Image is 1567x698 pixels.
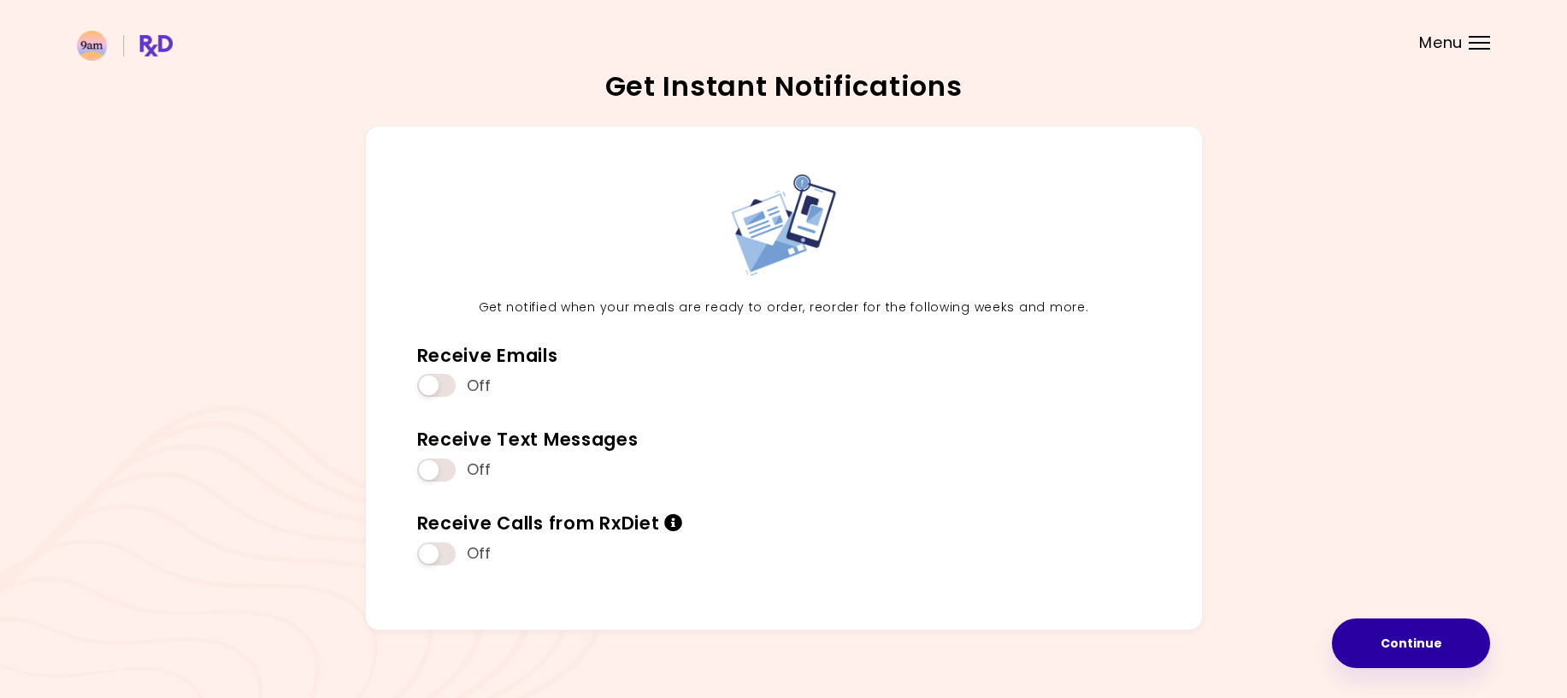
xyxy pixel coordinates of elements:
[1332,618,1490,668] button: Continue
[417,428,639,451] div: Receive Text Messages
[467,460,492,480] span: Off
[77,73,1490,100] h2: Get Instant Notifications
[404,298,1163,318] p: Get notified when your meals are ready to order, reorder for the following weeks and more.
[417,344,558,367] div: Receive Emails
[77,31,173,61] img: RxDiet
[467,376,492,396] span: Off
[467,544,492,564] span: Off
[1419,35,1463,50] span: Menu
[417,512,683,535] div: Receive Calls from RxDiet
[664,514,683,532] i: Info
